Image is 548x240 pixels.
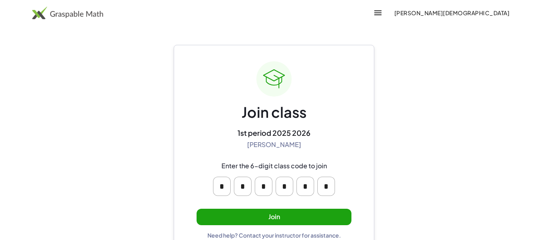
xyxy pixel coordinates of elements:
[388,6,516,20] button: [PERSON_NAME][DEMOGRAPHIC_DATA]
[394,9,509,16] span: [PERSON_NAME][DEMOGRAPHIC_DATA]
[207,232,341,239] div: Need help? Contact your instructor for assistance.
[242,103,306,122] div: Join class
[197,209,351,225] button: Join
[221,162,327,170] div: Enter the 6-digit class code to join
[247,141,301,149] div: [PERSON_NAME]
[237,128,311,137] div: 1st period 2025 2026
